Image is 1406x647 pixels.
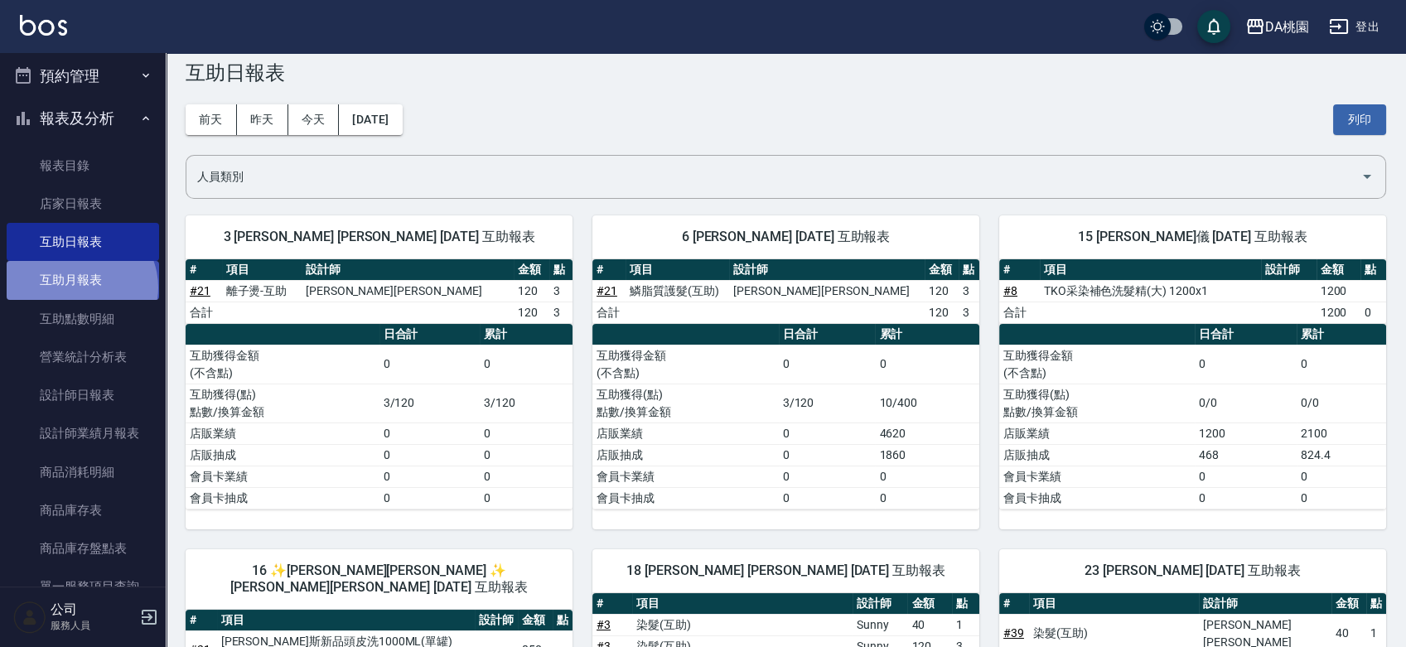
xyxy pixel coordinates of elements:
td: 0 [379,487,481,509]
td: [PERSON_NAME][PERSON_NAME] [302,280,514,302]
td: 1200 [1317,302,1361,323]
td: 染髮(互助) [632,614,853,635]
td: 0 [779,422,876,444]
table: a dense table [999,259,1386,324]
span: 18 [PERSON_NAME] [PERSON_NAME] [DATE] 互助報表 [612,563,959,579]
button: DA桃園 [1239,10,1316,44]
td: 2100 [1297,422,1386,444]
td: 1200 [1195,422,1297,444]
th: 項目 [632,593,853,615]
td: 合計 [592,302,626,323]
td: 468 [1195,444,1297,466]
button: Open [1354,163,1380,190]
td: [PERSON_NAME][PERSON_NAME] [729,280,925,302]
a: 商品庫存表 [7,491,159,529]
td: 0 [779,444,876,466]
td: 互助獲得(點) 點數/換算金額 [592,384,779,422]
a: 商品庫存盤點表 [7,529,159,567]
td: 0 [779,345,876,384]
td: 1200 [1317,280,1361,302]
td: 0 [779,487,876,509]
h3: 互助日報表 [186,61,1386,84]
th: 設計師 [1261,259,1317,281]
td: 離子燙-互助 [222,280,302,302]
span: 6 [PERSON_NAME] [DATE] 互助報表 [612,229,959,245]
td: 0 [480,466,573,487]
th: 項目 [1029,593,1199,615]
td: 3 [959,302,979,323]
td: 店販業績 [186,422,379,444]
td: 3 [959,280,979,302]
h5: 公司 [51,601,135,618]
td: 0 [1297,487,1386,509]
td: 120 [925,280,958,302]
td: 會員卡業績 [999,466,1195,487]
td: 互助獲得金額 (不含點) [999,345,1195,384]
td: 0 [379,444,481,466]
td: 互助獲得金額 (不含點) [592,345,779,384]
td: 3/120 [480,384,573,422]
th: # [592,593,632,615]
td: 1860 [875,444,979,466]
td: 互助獲得(點) 點數/換算金額 [186,384,379,422]
th: 點 [1366,593,1386,615]
th: 項目 [217,610,476,631]
th: 日合計 [379,324,481,345]
td: 0 [875,466,979,487]
img: Person [13,601,46,634]
td: 3/120 [779,384,876,422]
td: 0 [1195,466,1297,487]
th: 累計 [875,324,979,345]
td: 會員卡抽成 [592,487,779,509]
a: #21 [597,284,617,297]
th: 設計師 [302,259,514,281]
th: 點 [553,610,573,631]
a: 報表目錄 [7,147,159,185]
td: 0 [1297,466,1386,487]
td: 0 [1195,345,1297,384]
th: # [999,259,1040,281]
th: 點 [549,259,573,281]
div: DA桃園 [1265,17,1309,37]
a: 互助月報表 [7,261,159,299]
td: TKO采染補色洗髮精(大) 1200x1 [1040,280,1261,302]
table: a dense table [186,259,573,324]
td: 0 [875,487,979,509]
td: 會員卡業績 [186,466,379,487]
a: 單一服務項目查詢 [7,567,159,606]
td: 店販抽成 [999,444,1195,466]
img: Logo [20,15,67,36]
th: 累計 [1297,324,1386,345]
th: # [186,259,222,281]
table: a dense table [592,324,979,509]
td: 0 [875,345,979,384]
td: 店販抽成 [186,444,379,466]
td: 120 [514,280,550,302]
td: 0 [480,345,573,384]
p: 服務人員 [51,618,135,633]
span: 16 ✨[PERSON_NAME][PERSON_NAME] ✨ [PERSON_NAME][PERSON_NAME] [DATE] 互助報表 [205,563,553,596]
table: a dense table [592,259,979,324]
td: 合計 [999,302,1040,323]
a: 店家日報表 [7,185,159,223]
button: 列印 [1333,104,1386,135]
button: 登出 [1322,12,1386,42]
td: 會員卡抽成 [186,487,379,509]
th: # [592,259,626,281]
th: 設計師 [729,259,925,281]
td: 0 [1195,487,1297,509]
th: 金額 [518,610,553,631]
td: 3 [549,302,573,323]
td: 互助獲得(點) 點數/換算金額 [999,384,1195,422]
td: 會員卡業績 [592,466,779,487]
button: 報表及分析 [7,97,159,140]
td: 3 [549,280,573,302]
a: #39 [1003,626,1024,640]
a: #21 [190,284,210,297]
th: 點 [1360,259,1386,281]
button: 昨天 [237,104,288,135]
td: 店販業績 [999,422,1195,444]
table: a dense table [186,324,573,509]
a: 互助日報表 [7,223,159,261]
th: 項目 [222,259,302,281]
